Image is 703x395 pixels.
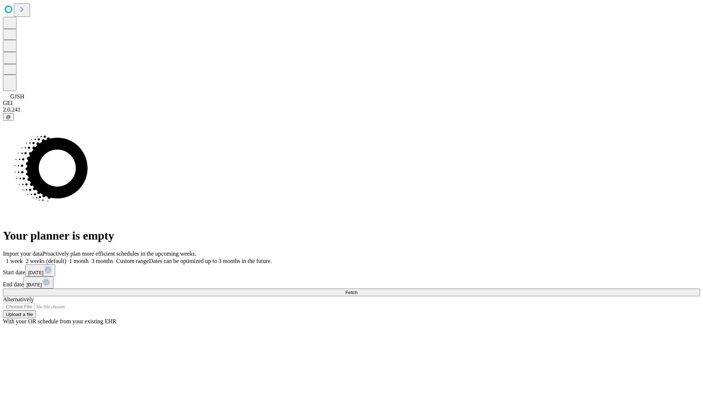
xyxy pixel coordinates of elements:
span: With your OR schedule from your existing EHR [3,318,116,324]
span: Alternatively [3,296,34,302]
button: [DATE] [25,264,55,276]
span: Dates can be optimized up to 3 months in the future. [149,258,272,264]
div: End date [3,276,700,289]
span: Custom range [116,258,149,264]
span: Fetch [345,290,357,295]
div: 2.0.241 [3,106,700,113]
button: @ [3,113,14,121]
span: [DATE] [26,282,42,287]
span: 1 month [69,258,89,264]
span: GJSH [10,93,24,99]
h1: Your planner is empty [3,229,700,242]
button: Upload a file [3,311,36,318]
div: Start date [3,264,700,276]
span: Proactively plan more efficient schedules in the upcoming weeks. [42,251,196,257]
button: Fetch [3,289,700,296]
button: [DATE] [23,276,53,289]
div: GEI [3,100,700,106]
span: 2 weeks (default) [26,258,66,264]
span: 3 months [92,258,113,264]
span: @ [6,114,11,120]
span: 1 week [6,258,23,264]
span: [DATE] [28,270,44,275]
span: Import your data [3,251,42,257]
